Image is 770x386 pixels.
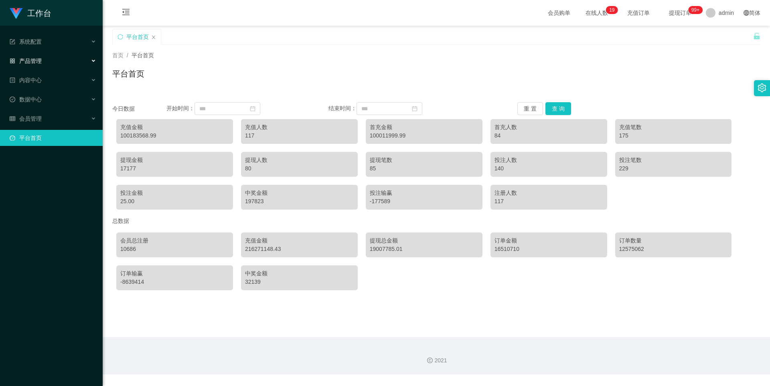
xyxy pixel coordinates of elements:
div: 100011999.99 [370,131,478,140]
div: 投注人数 [494,156,603,164]
i: 图标: setting [758,83,766,92]
div: 216271148.43 [245,245,354,253]
div: 平台首页 [126,29,149,44]
i: 图标: appstore-o [10,58,15,64]
sup: 1050 [688,6,703,14]
div: 100183568.99 [120,131,229,140]
p: 1 [609,6,612,14]
span: 数据中心 [10,96,42,103]
h1: 平台首页 [112,68,144,80]
div: 117 [494,197,603,206]
div: 投注输赢 [370,189,478,197]
div: 12575062 [619,245,728,253]
div: 117 [245,131,354,140]
div: 首充金额 [370,123,478,131]
span: 提现订单 [665,10,695,16]
p: 9 [612,6,615,14]
i: 图标: form [10,39,15,44]
div: 订单金额 [494,236,603,245]
a: 图标: dashboard平台首页 [10,130,96,146]
div: 提现人数 [245,156,354,164]
div: 订单输赢 [120,269,229,278]
i: 图标: table [10,116,15,121]
span: 充值订单 [623,10,654,16]
span: 首页 [112,52,124,59]
span: / [127,52,128,59]
div: 25.00 [120,197,229,206]
div: 订单数量 [619,236,728,245]
i: 图标: calendar [412,106,417,111]
div: 首充人数 [494,123,603,131]
div: 2021 [109,356,764,365]
div: 19007785.01 [370,245,478,253]
div: 84 [494,131,603,140]
span: 产品管理 [10,58,42,64]
div: 32139 [245,278,354,286]
div: 充值人数 [245,123,354,131]
div: 10686 [120,245,229,253]
span: 在线人数 [582,10,612,16]
button: 查 询 [545,102,571,115]
div: 充值金额 [120,123,229,131]
i: 图标: sync [118,34,123,40]
i: 图标: profile [10,77,15,83]
div: 175 [619,131,728,140]
h1: 工作台 [27,0,51,26]
i: 图标: global [744,10,749,16]
div: 提现笔数 [370,156,478,164]
div: 充值金额 [245,236,354,245]
i: 图标: calendar [250,106,255,111]
div: 17177 [120,164,229,173]
span: 开始时间： [166,105,195,111]
div: 投注笔数 [619,156,728,164]
div: 提现金额 [120,156,229,164]
a: 工作台 [10,10,51,16]
button: 重 置 [517,102,543,115]
sup: 19 [606,6,618,14]
div: 充值笔数 [619,123,728,131]
span: 会员管理 [10,115,42,122]
div: 今日数据 [112,105,166,113]
i: 图标: menu-fold [112,0,140,26]
div: 投注金额 [120,189,229,197]
div: 85 [370,164,478,173]
div: 229 [619,164,728,173]
div: 80 [245,164,354,173]
span: 内容中心 [10,77,42,83]
div: 会员总注册 [120,236,229,245]
span: 系统配置 [10,38,42,45]
i: 图标: check-circle-o [10,97,15,102]
i: 图标: copyright [427,358,433,363]
img: logo.9652507e.png [10,8,22,19]
div: 中奖金额 [245,189,354,197]
div: 140 [494,164,603,173]
div: 提现总金额 [370,236,478,245]
div: -8639414 [120,278,229,286]
div: 注册人数 [494,189,603,197]
i: 图标: unlock [753,32,760,40]
span: 结束时间： [328,105,357,111]
i: 图标: close [151,35,156,40]
div: 总数据 [112,214,760,228]
div: -177589 [370,197,478,206]
div: 16510710 [494,245,603,253]
div: 中奖金额 [245,269,354,278]
span: 平台首页 [132,52,154,59]
div: 197823 [245,197,354,206]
